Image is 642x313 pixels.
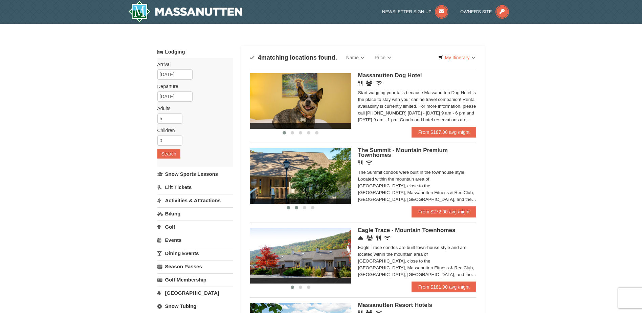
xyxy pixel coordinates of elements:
[258,54,261,61] span: 4
[358,89,477,123] div: Start wagging your tails because Massanutten Dog Hotel is the place to stay with your canine trav...
[157,287,233,299] a: [GEOGRAPHIC_DATA]
[157,105,228,112] label: Adults
[128,1,243,22] a: Massanutten Resort
[157,181,233,193] a: Lift Tickets
[157,221,233,233] a: Golf
[382,9,448,14] a: Newsletter Sign Up
[366,160,372,165] i: Wireless Internet (free)
[358,302,432,308] span: Massanutten Resort Hotels
[376,81,382,86] i: Wireless Internet (free)
[157,168,233,180] a: Snow Sports Lessons
[460,9,509,14] a: Owner's Site
[358,147,448,158] span: The Summit - Mountain Premium Townhomes
[128,1,243,22] img: Massanutten Resort Logo
[384,235,391,241] i: Wireless Internet (free)
[412,281,477,292] a: From $181.00 avg /night
[382,9,431,14] span: Newsletter Sign Up
[376,235,381,241] i: Restaurant
[250,54,337,61] h4: matching locations found.
[412,206,477,217] a: From $272.00 avg /night
[157,149,180,159] button: Search
[341,51,370,64] a: Name
[157,61,228,68] label: Arrival
[157,194,233,207] a: Activities & Attractions
[157,300,233,312] a: Snow Tubing
[434,53,480,63] a: My Itinerary
[412,127,477,138] a: From $187.00 avg /night
[366,81,372,86] i: Banquet Facilities
[157,127,228,134] label: Children
[358,160,362,165] i: Restaurant
[157,46,233,58] a: Lodging
[358,81,362,86] i: Restaurant
[358,235,363,241] i: Concierge Desk
[157,247,233,259] a: Dining Events
[157,207,233,220] a: Biking
[358,72,422,79] span: Massanutten Dog Hotel
[157,83,228,90] label: Departure
[358,244,477,278] div: Eagle Trace condos are built town-house style and are located within the mountain area of [GEOGRA...
[157,234,233,246] a: Events
[157,260,233,273] a: Season Passes
[358,169,477,203] div: The Summit condos were built in the townhouse style. Located within the mountain area of [GEOGRAP...
[358,227,456,233] span: Eagle Trace - Mountain Townhomes
[460,9,492,14] span: Owner's Site
[370,51,396,64] a: Price
[157,273,233,286] a: Golf Membership
[367,235,373,241] i: Conference Facilities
